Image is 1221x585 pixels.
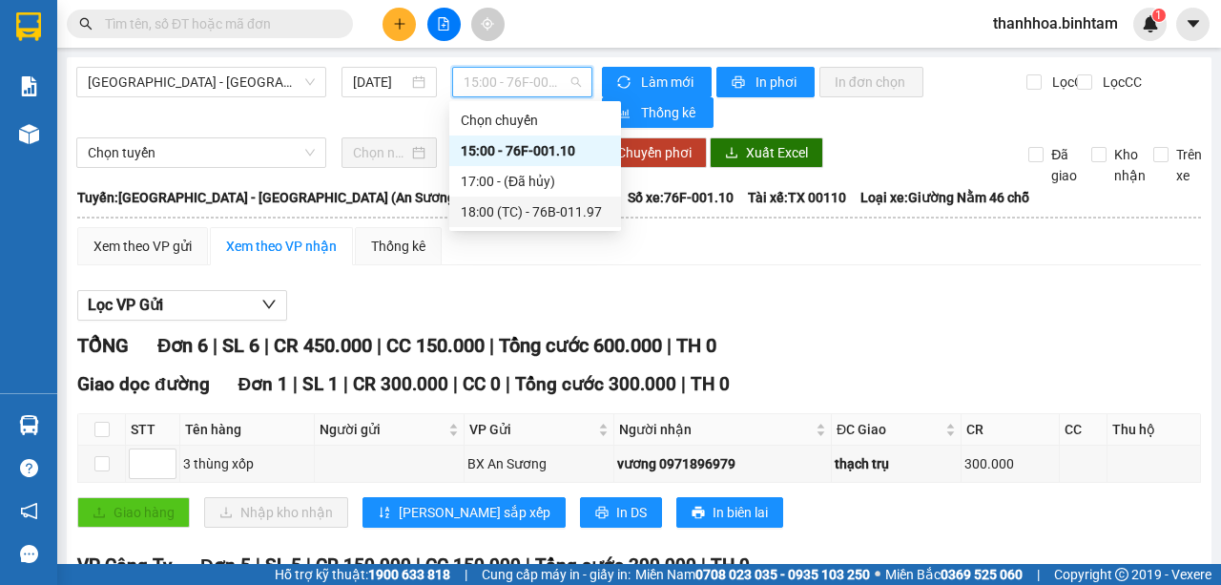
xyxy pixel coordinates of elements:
[320,419,445,440] span: Người gửi
[20,459,38,477] span: question-circle
[1045,72,1094,93] span: Lọc CR
[1107,414,1201,446] th: Thu hộ
[463,373,501,395] span: CC 0
[437,17,450,31] span: file-add
[635,564,870,585] span: Miền Nam
[316,554,411,576] span: CR 150.000
[875,571,880,578] span: ⚪️
[353,142,408,163] input: Chọn ngày
[77,373,210,395] span: Giao dọc đường
[353,72,408,93] input: 12/10/2025
[1107,144,1153,186] span: Kho nhận
[469,419,594,440] span: VP Gửi
[464,68,580,96] span: 15:00 - 76F-001.10
[353,373,448,395] span: CR 300.000
[1060,414,1108,446] th: CC
[1115,568,1128,581] span: copyright
[691,373,730,395] span: TH 0
[499,334,662,357] span: Tổng cước 600.000
[261,297,277,312] span: down
[1176,8,1210,41] button: caret-down
[837,419,942,440] span: ĐC Giao
[471,8,505,41] button: aim
[461,201,610,222] div: 18:00 (TC) - 76B-011.97
[238,373,289,395] span: Đơn 1
[465,564,467,585] span: |
[602,137,707,168] button: Chuyển phơi
[19,76,39,96] img: solution-icon
[710,137,823,168] button: downloadXuất Excel
[204,497,348,528] button: downloadNhập kho nhận
[453,373,458,395] span: |
[371,236,425,257] div: Thống kê
[748,187,846,208] span: Tài xế: TX 00110
[941,567,1023,582] strong: 0369 525 060
[126,414,180,446] th: STT
[274,334,372,357] span: CR 450.000
[602,67,712,97] button: syncLàm mới
[222,334,259,357] span: SL 6
[617,453,828,474] div: vương 0971896979
[427,8,461,41] button: file-add
[20,545,38,563] span: message
[77,554,172,576] span: VP Công Ty
[465,446,614,483] td: BX An Sương
[701,554,706,576] span: |
[692,506,705,521] span: printer
[617,106,633,121] span: bar-chart
[716,67,815,97] button: printerIn phơi
[595,506,609,521] span: printer
[580,497,662,528] button: printerIn DS
[885,564,1023,585] span: Miền Bắc
[860,187,1029,208] span: Loại xe: Giường Nằm 46 chỗ
[978,11,1133,35] span: thanhhoa.binhtam
[383,8,416,41] button: plus
[819,67,923,97] button: In đơn chọn
[88,138,315,167] span: Chọn tuyến
[362,497,566,528] button: sort-ascending[PERSON_NAME] sắp xếp
[1142,15,1159,32] img: icon-new-feature
[157,334,208,357] span: Đơn 6
[226,236,337,257] div: Xem theo VP nhận
[641,72,696,93] span: Làm mới
[393,17,406,31] span: plus
[619,419,812,440] span: Người nhận
[489,334,494,357] span: |
[386,334,485,357] span: CC 150.000
[1155,9,1162,22] span: 1
[617,75,633,91] span: sync
[368,567,450,582] strong: 1900 633 818
[77,190,460,205] b: Tuyến: [GEOGRAPHIC_DATA] - [GEOGRAPHIC_DATA] (An Sương)
[641,102,698,123] span: Thống kê
[1169,144,1210,186] span: Trên xe
[425,554,521,576] span: CC 150.000
[264,334,269,357] span: |
[616,502,647,523] span: In DS
[461,171,610,192] div: 17:00 - (Đã hủy)
[378,506,391,521] span: sort-ascending
[302,373,339,395] span: SL 1
[535,554,696,576] span: Tổng cước 300.000
[416,554,421,576] span: |
[213,334,217,357] span: |
[88,68,315,96] span: Sài Gòn - Quảng Ngãi (An Sương)
[602,97,714,128] button: bar-chartThống kê
[20,502,38,520] span: notification
[343,373,348,395] span: |
[467,453,610,474] div: BX An Sương
[526,554,530,576] span: |
[628,187,734,208] span: Số xe: 76F-001.10
[964,453,1056,474] div: 300.000
[449,105,621,136] div: Chọn chuyến
[183,453,311,474] div: 3 thùng xốp
[461,110,610,131] div: Chọn chuyến
[1185,15,1202,32] span: caret-down
[962,414,1060,446] th: CR
[461,140,610,161] div: 15:00 - 76F-001.10
[256,554,260,576] span: |
[16,12,41,41] img: logo-vxr
[180,414,315,446] th: Tên hàng
[1095,72,1145,93] span: Lọc CC
[711,554,750,576] span: TH 0
[200,554,251,576] span: Đơn 5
